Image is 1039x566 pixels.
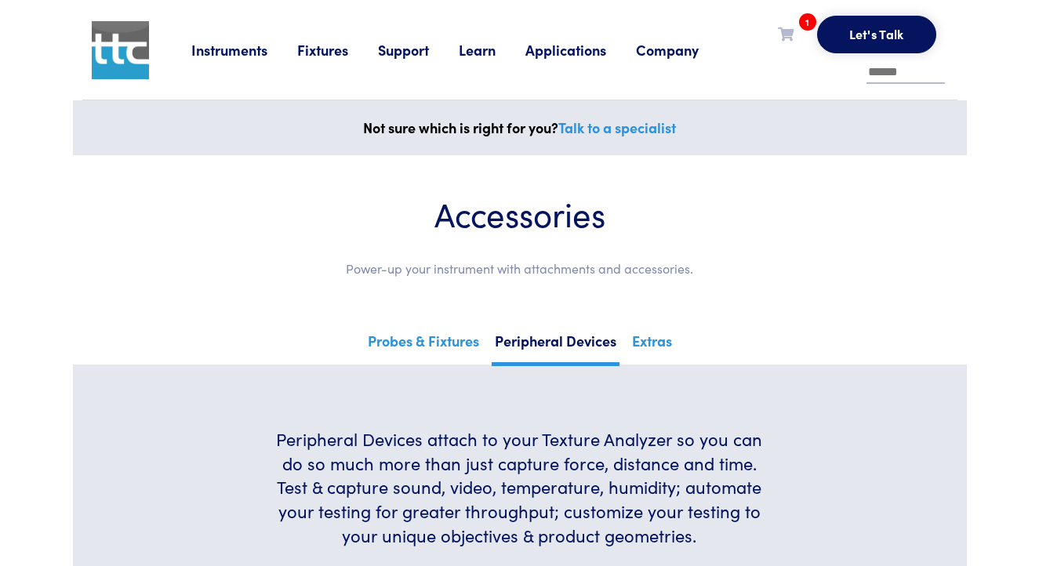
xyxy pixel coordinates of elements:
span: 1 [799,13,816,31]
a: Peripheral Devices [492,328,619,366]
p: Not sure which is right for you? [82,116,957,140]
p: Power-up your instrument with attachments and accessories. [120,259,920,279]
a: Instruments [191,40,297,60]
a: Learn [459,40,525,60]
a: Company [636,40,728,60]
a: Fixtures [297,40,378,60]
a: Talk to a specialist [558,118,676,137]
h1: Accessories [120,193,920,234]
a: Extras [629,328,675,362]
a: Probes & Fixtures [365,328,482,362]
a: Applications [525,40,636,60]
button: Let's Talk [817,16,936,53]
h6: Peripheral Devices attach to your Texture Analyzer so you can do so much more than just capture f... [273,427,766,548]
img: ttc_logo_1x1_v1.0.png [92,21,150,79]
a: 1 [778,24,794,43]
a: Support [378,40,459,60]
